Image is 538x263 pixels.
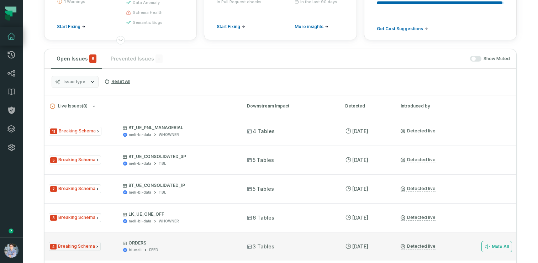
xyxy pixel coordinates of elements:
[171,56,510,62] div: Show Muted
[345,103,388,109] div: Detected
[377,26,423,32] span: Get Cost Suggestions
[50,157,57,163] span: Severity
[149,247,158,253] div: FEED
[247,185,274,193] span: 5 Tables
[129,161,151,166] div: meli-bi-data
[49,213,101,222] span: Issue Type
[217,24,240,30] span: Start Fixing
[49,127,101,136] span: Issue Type
[129,190,151,195] div: meli-bi-data
[247,128,275,135] span: 4 Tables
[89,54,96,63] span: critical issues and errors combined
[401,103,465,109] div: Introduced by
[352,128,368,134] relative-time: Sep 25, 2025, 7:13 AM PDT
[123,125,234,131] p: BT_UE_PNL_MANAGERIAL
[123,211,234,217] p: LK_UE_ONE_OFF
[129,247,142,253] div: bi-meli
[123,154,234,159] p: BT_UE_CONSOLIDATED_3P
[49,156,101,164] span: Issue Type
[159,132,179,137] div: WHOWNER
[63,79,85,85] span: Issue type
[352,215,368,221] relative-time: Sep 25, 2025, 7:13 AM PDT
[52,76,99,88] button: Issue type
[8,228,14,234] div: Tooltip anchor
[481,241,512,252] button: Mute All
[247,103,332,109] div: Downstream Impact
[129,132,151,137] div: meli-bi-data
[352,243,368,249] relative-time: Sep 25, 2025, 7:13 AM PDT
[50,215,57,221] span: Severity
[295,24,323,30] span: More insights
[129,219,151,224] div: meli-bi-data
[247,243,274,250] span: 3 Tables
[133,10,163,15] span: schema health
[295,24,328,30] a: More insights
[49,184,101,193] span: Issue Type
[49,242,101,251] span: Issue Type
[4,243,19,258] img: avatar of Alon Nafta
[57,24,85,30] a: Start Fixing
[123,240,234,246] p: ORDERS
[159,219,179,224] div: WHOWNER
[377,26,428,32] a: Get Cost Suggestions
[401,215,436,221] a: Detected live
[401,243,436,249] a: Detected live
[401,186,436,192] a: Detected live
[217,24,245,30] a: Start Fixing
[50,244,57,249] span: Severity
[159,161,166,166] div: TBL
[50,104,234,109] button: Live Issues(8)
[57,24,80,30] span: Start Fixing
[50,104,88,109] span: Live Issues ( 8 )
[247,157,274,164] span: 5 Tables
[401,128,436,134] a: Detected live
[50,128,57,134] span: Severity
[247,214,274,221] span: 6 Tables
[51,49,102,68] button: Open Issues
[352,157,368,163] relative-time: Sep 25, 2025, 7:13 AM PDT
[123,183,234,188] p: BT_UE_CONSOLIDATED_1P
[401,157,436,163] a: Detected live
[101,76,133,87] button: Reset All
[133,20,163,25] span: semantic bugs
[50,186,57,192] span: Severity
[352,186,368,192] relative-time: Sep 25, 2025, 7:13 AM PDT
[159,190,166,195] div: TBL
